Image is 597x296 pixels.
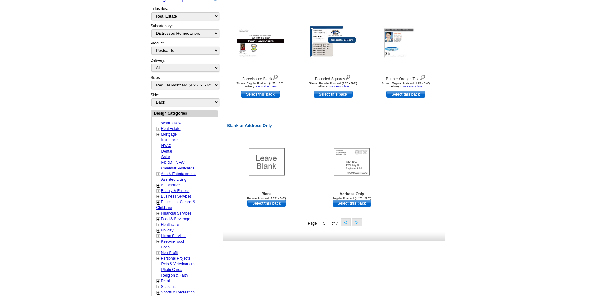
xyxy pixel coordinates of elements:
[157,194,160,199] a: +
[232,197,301,200] div: Regular Postcard (4.25" x 5.6")
[161,234,186,238] a: Home Services
[157,200,160,205] a: +
[151,3,218,23] div: Industries:
[157,127,160,132] a: +
[161,256,191,261] a: Personal Projects
[151,92,218,107] div: Side:
[352,218,362,226] button: >
[272,73,278,80] img: view design details
[157,256,160,261] a: +
[151,75,218,92] div: Sizes:
[157,132,160,137] a: +
[157,217,160,222] a: +
[314,91,353,98] a: use this design
[299,82,368,88] div: Shown: Regular Postcard (4.25 x 5.6") Delivery:
[161,127,181,131] a: Real Estate
[157,279,160,284] a: +
[161,267,182,272] a: Photo Cards
[157,290,160,295] a: +
[310,26,357,62] img: Rounded Squares
[157,284,160,289] a: +
[255,85,277,88] a: USPS First Class
[161,172,196,176] a: Arts & Entertainment
[317,197,386,200] div: Regular Postcard (4.25" x 5.6")
[308,221,317,226] span: Page
[161,251,178,255] a: Non-Profit
[151,58,218,75] div: Delivery:
[161,155,170,159] a: Solar
[472,150,597,296] iframe: LiveChat chat widget
[226,73,295,82] div: Foreclosure Black
[247,200,286,207] a: use this design
[161,211,191,216] a: Financial Services
[161,194,192,199] a: Business Services
[345,73,351,80] img: view design details
[161,279,171,283] a: Retail
[339,192,364,196] b: Address Only
[157,211,160,216] a: +
[334,148,370,176] img: Addresses Only
[157,172,160,177] a: +
[161,284,177,289] a: Seasonal
[161,290,195,294] a: Sports & Recreation
[161,143,171,148] a: HVAC
[161,177,186,182] a: Assisted Living
[226,82,295,88] div: Shown: Regular Postcard (4.25 x 5.6") Delivery:
[161,121,181,125] a: What's New
[157,239,160,244] a: +
[156,200,195,210] a: Education, Camps & Childcare
[333,200,371,207] a: use this design
[299,73,368,82] div: Rounded Squares
[157,234,160,239] a: +
[151,23,218,40] div: Subcategory:
[157,228,160,233] a: +
[161,183,180,187] a: Automotive
[161,189,190,193] a: Beauty & Fitness
[327,85,349,88] a: USPS First Class
[157,251,160,256] a: +
[161,228,174,232] a: Holiday
[224,123,446,128] h2: Blank or Address Only
[157,222,160,227] a: +
[371,73,440,82] div: Banner Orange Text
[161,217,190,221] a: Food & Beverage
[237,26,284,62] img: Foreclosure Black
[241,91,280,98] a: use this design
[161,239,185,244] a: Keep-in-Touch
[151,40,218,58] div: Product:
[332,221,338,226] span: of 7
[161,166,194,170] a: Calendar Postcards
[161,245,170,249] a: Legal
[161,262,196,266] a: Pets & Veterinarians
[249,148,285,176] img: Blank Template
[261,192,272,196] b: Blank
[420,73,426,80] img: view design details
[161,273,188,278] a: Religion & Faith
[400,85,422,88] a: USPS First Class
[152,110,218,116] div: Design Categories
[382,27,429,62] img: Banner Orange Text
[161,149,172,153] a: Dental
[161,138,178,142] a: Insurance
[161,132,177,137] a: Mortgage
[157,189,160,194] a: +
[341,218,351,226] button: <
[386,91,425,98] a: use this design
[161,160,186,165] a: EDDM - NEW!
[371,82,440,88] div: Shown: Regular Postcard (4.25 x 5.6") Delivery:
[157,183,160,188] a: +
[161,222,179,227] a: Healthcare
